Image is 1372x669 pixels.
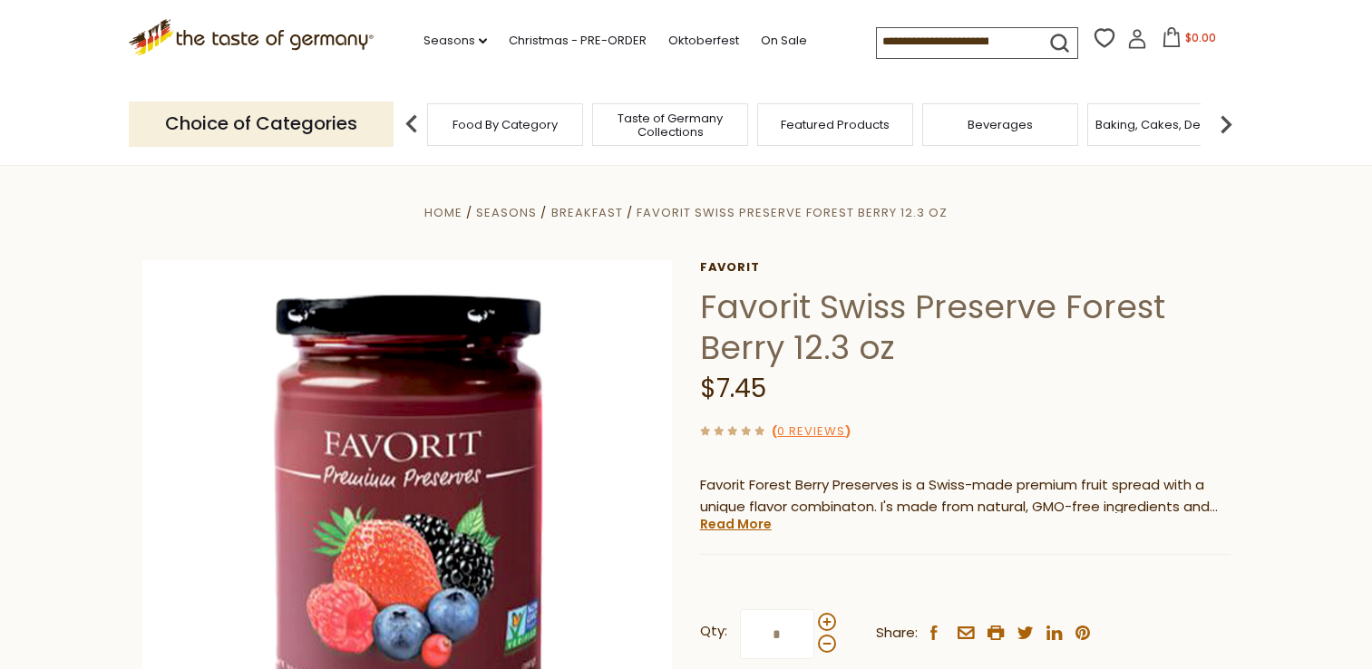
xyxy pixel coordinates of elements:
[668,31,739,51] a: Oktoberfest
[876,622,918,645] span: Share:
[129,102,394,146] p: Choice of Categories
[772,422,851,440] span: ( )
[700,474,1231,519] p: Favorit Forest Berry Preserves is a Swiss-made premium fruit spread with a unique flavor combinat...
[394,106,430,142] img: previous arrow
[968,118,1033,131] a: Beverages
[700,260,1231,275] a: Favorit
[700,620,727,643] strong: Qty:
[637,204,948,221] a: Favorit Swiss Preserve Forest Berry 12.3 oz
[781,118,890,131] a: Featured Products
[761,31,807,51] a: On Sale
[1151,27,1228,54] button: $0.00
[700,286,1231,368] h1: Favorit Swiss Preserve Forest Berry 12.3 oz
[598,111,743,139] a: Taste of Germany Collections
[551,204,623,221] a: Breakfast
[700,515,772,533] a: Read More
[423,31,487,51] a: Seasons
[1185,30,1216,45] span: $0.00
[740,609,814,659] input: Qty:
[509,31,647,51] a: Christmas - PRE-ORDER
[424,204,462,221] a: Home
[452,118,558,131] a: Food By Category
[476,204,537,221] a: Seasons
[700,371,766,406] span: $7.45
[777,422,845,441] a: 0 Reviews
[1208,106,1244,142] img: next arrow
[1095,118,1236,131] a: Baking, Cakes, Desserts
